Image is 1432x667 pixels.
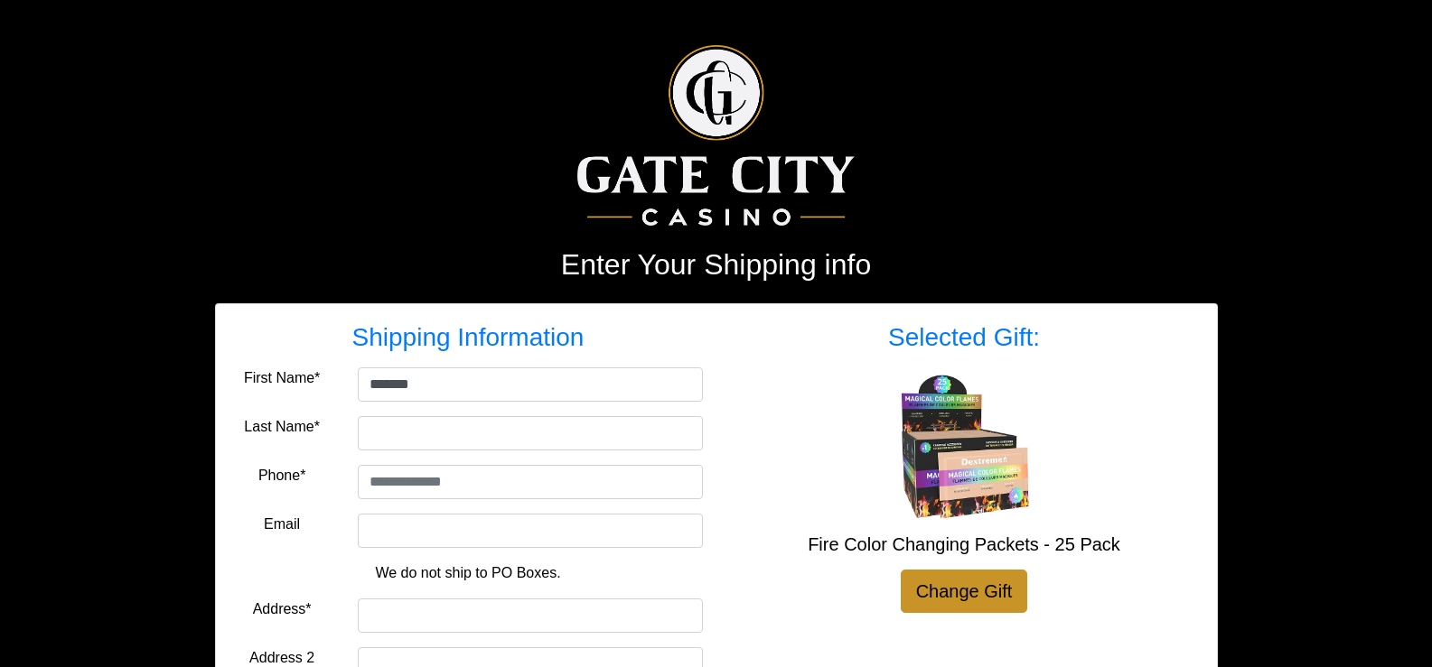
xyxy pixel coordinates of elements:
label: Address* [253,598,312,620]
img: Logo [577,45,855,226]
label: Phone* [258,465,306,486]
label: Last Name* [244,416,320,438]
p: We do not ship to PO Boxes. [248,562,689,584]
h3: Selected Gift: [730,322,1199,353]
h5: Fire Color Changing Packets - 25 Pack [730,533,1199,555]
img: Fire Color Changing Packets - 25 Pack [892,375,1036,519]
h2: Enter Your Shipping info [215,247,1218,282]
label: First Name* [244,367,320,389]
a: Change Gift [901,570,1028,613]
label: Email [264,514,300,535]
h3: Shipping Information [234,322,703,353]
